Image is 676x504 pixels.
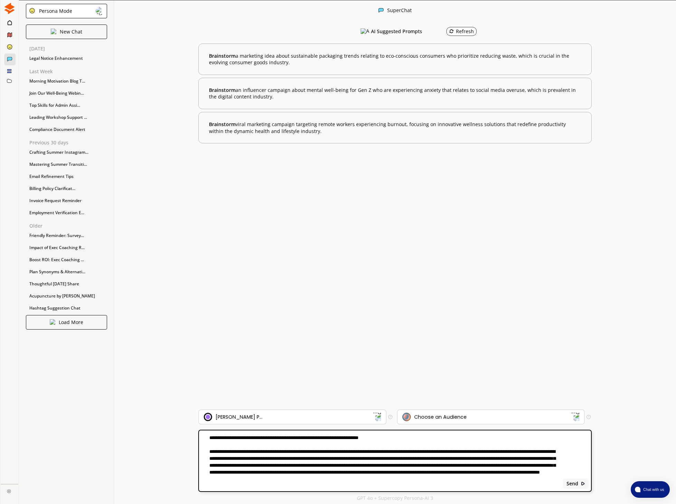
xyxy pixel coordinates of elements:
[37,8,72,14] div: Persona Mode
[357,495,433,501] p: GPT 4o + Supercopy Persona-AI 3
[449,29,454,34] img: Refresh
[1,484,18,496] a: Close
[209,87,236,93] span: Brainstorm
[449,29,474,34] div: Refresh
[26,76,107,86] div: Morning Motivation Blog T...
[26,196,107,206] div: Invoice Request Reminder
[26,279,107,289] div: Thoughtful [DATE] Share
[378,8,384,13] img: Close
[26,159,107,170] div: Mastering Summer Transiti...
[26,208,107,218] div: Employment Verification E...
[571,412,580,421] img: Dropdown Icon
[371,26,422,37] h3: AI Suggested Prompts
[387,8,412,14] div: SuperChat
[566,481,578,486] b: Send
[26,183,107,194] div: Billing Policy Clarificat...
[7,489,11,493] img: Close
[26,171,107,182] div: Email Refinement Tips
[372,412,381,421] img: Dropdown Icon
[209,121,236,127] span: Brainstorm
[361,28,369,35] img: AI Suggested Prompts
[26,100,107,111] div: Top Skills for Admin Assi...
[29,69,107,74] p: Last Week
[26,147,107,158] div: Crafting Summer Instagram...
[29,46,107,51] p: [DATE]
[581,481,585,486] img: Close
[402,413,411,421] img: Audience Icon
[26,303,107,313] div: Hashtag Suggestion Chat
[96,7,104,15] img: Close
[29,223,107,229] p: Older
[26,267,107,277] div: Plan Synonyms & Alternati...
[26,243,107,253] div: Impact of Exec Coaching R...
[26,230,107,241] div: Friendly Reminder: Survey...
[50,319,55,325] img: Close
[640,487,666,492] span: Chat with us
[60,29,82,35] p: New Chat
[51,29,56,34] img: Close
[209,87,581,100] b: an influencer campaign about mental well-being for Gen Z who are experiencing anxiety that relate...
[631,481,670,498] button: atlas-launcher
[59,320,83,325] p: Load More
[414,414,467,420] div: Choose an Audience
[29,140,107,145] p: Previous 30 days
[209,53,581,66] b: a marketing idea about sustainable packaging trends relating to eco-conscious consumers who prior...
[26,112,107,123] div: Leading Workshop Support ...
[26,88,107,98] div: Join Our Well-Being Webin...
[26,291,107,301] div: Acupuncture by [PERSON_NAME]
[388,415,392,419] img: Tooltip Icon
[26,53,107,64] div: Legal Notice Enhancement
[209,53,236,59] span: Brainstorm
[26,255,107,265] div: Boost ROI: Exec Coaching ...
[26,124,107,135] div: Compliance Document Alert
[587,415,591,419] img: Tooltip Icon
[209,121,581,134] b: viral marketing campaign targeting remote workers experiencing burnout, focusing on innovative we...
[4,3,15,14] img: Close
[29,8,35,14] img: Close
[204,413,212,421] img: Brand Icon
[216,414,263,420] div: [PERSON_NAME] P...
